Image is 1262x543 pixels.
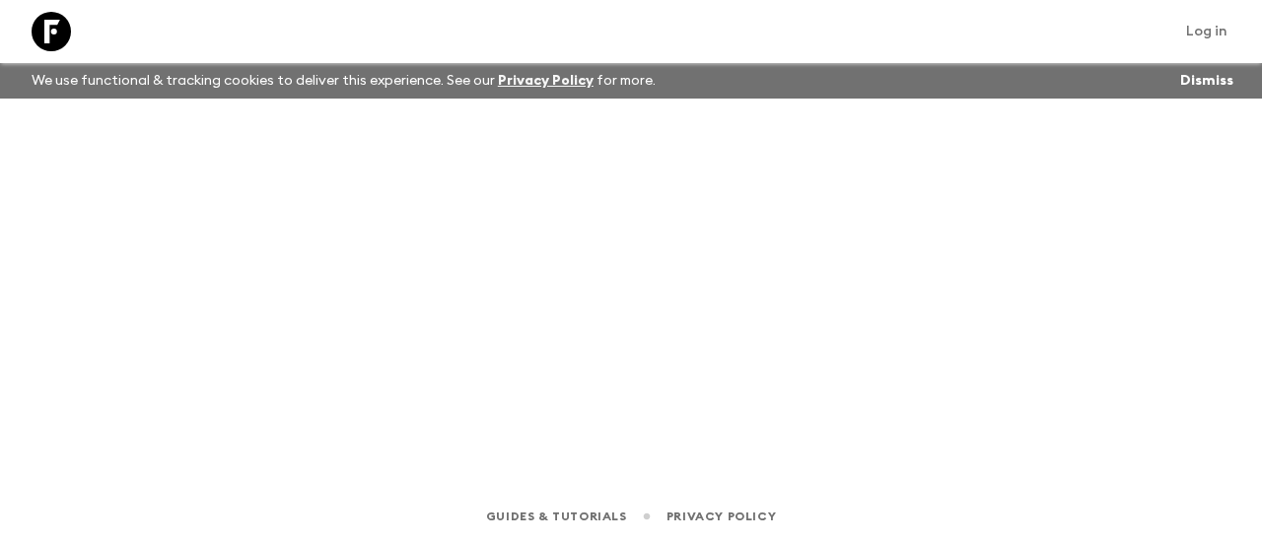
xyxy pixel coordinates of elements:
[498,74,594,88] a: Privacy Policy
[1175,18,1238,45] a: Log in
[666,506,776,527] a: Privacy Policy
[486,506,627,527] a: Guides & Tutorials
[1175,67,1238,95] button: Dismiss
[24,63,664,99] p: We use functional & tracking cookies to deliver this experience. See our for more.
